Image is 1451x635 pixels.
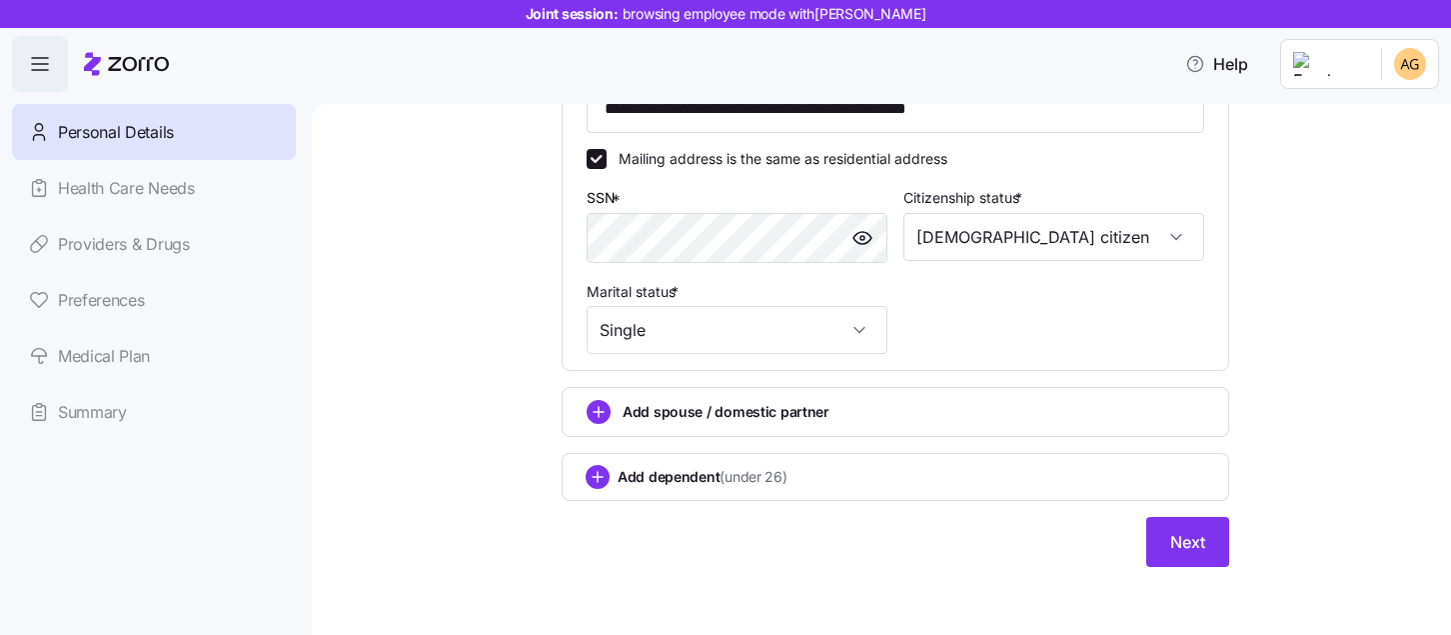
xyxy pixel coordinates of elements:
[587,187,625,209] label: SSN
[587,281,683,303] label: Marital status
[720,467,786,487] span: (under 26)
[607,149,947,169] label: Mailing address is the same as residential address
[58,120,174,145] span: Personal Details
[623,402,829,422] span: Add spouse / domestic partner
[623,4,926,24] span: browsing employee mode with [PERSON_NAME]
[903,213,1204,261] input: Select citizenship status
[618,467,787,487] span: Add dependent
[587,306,887,354] input: Select marital status
[1170,530,1205,554] span: Next
[587,400,611,424] svg: add icon
[526,4,926,24] span: Joint session:
[12,104,296,160] a: Personal Details
[586,465,610,489] svg: add icon
[1394,48,1426,80] img: deb025cf35497f89542b8697ac251962
[1293,52,1365,76] img: Employer logo
[1169,44,1264,84] button: Help
[1146,517,1229,567] button: Next
[1185,52,1248,76] span: Help
[903,187,1026,209] label: Citizenship status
